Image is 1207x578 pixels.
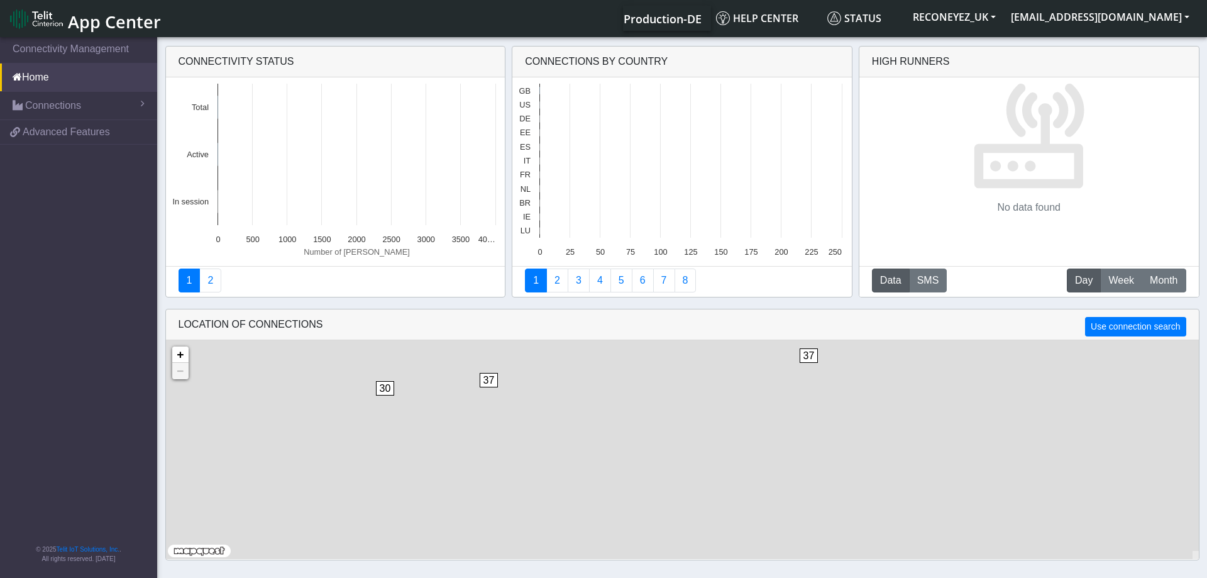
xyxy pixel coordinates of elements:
[523,212,531,221] text: IE
[278,235,296,244] text: 1000
[822,6,905,31] a: Status
[451,235,469,244] text: 3500
[23,125,110,140] span: Advanced Features
[376,381,395,396] span: 30
[480,373,499,387] span: 37
[478,235,495,244] text: 40…
[172,347,189,363] a: Zoom in
[538,247,543,257] text: 0
[519,114,531,123] text: DE
[973,77,1085,190] img: No data found
[632,269,654,292] a: 14 Days Trend
[596,247,605,257] text: 50
[199,269,221,292] a: Deployment status
[716,11,798,25] span: Help center
[216,235,220,244] text: 0
[520,128,531,137] text: EE
[566,247,575,257] text: 25
[521,184,531,194] text: NL
[172,197,209,206] text: In session
[246,235,259,244] text: 500
[872,54,950,69] div: High Runners
[313,235,331,244] text: 1500
[610,269,632,292] a: Usage by Carrier
[684,247,697,257] text: 125
[872,269,910,292] button: Data
[172,363,189,379] a: Zoom out
[525,269,839,292] nav: Summary paging
[520,142,531,152] text: ES
[714,247,727,257] text: 150
[997,200,1061,215] p: No data found
[304,247,410,257] text: Number of [PERSON_NAME]
[1150,273,1177,288] span: Month
[512,47,852,77] div: Connections By Country
[519,86,531,96] text: GB
[348,235,365,244] text: 2000
[382,235,400,244] text: 2500
[905,6,1003,28] button: RECONEYEZ_UK
[624,11,702,26] span: Production-DE
[179,269,201,292] a: Connectivity status
[1003,6,1197,28] button: [EMAIL_ADDRESS][DOMAIN_NAME]
[187,150,209,159] text: Active
[744,247,758,257] text: 175
[653,269,675,292] a: Zero Session
[716,11,730,25] img: knowledge.svg
[654,247,667,257] text: 100
[1142,269,1186,292] button: Month
[524,156,531,165] text: IT
[909,269,947,292] button: SMS
[774,247,788,257] text: 200
[166,47,505,77] div: Connectivity status
[10,9,63,29] img: logo-telit-cinterion-gw-new.png
[827,11,881,25] span: Status
[525,269,547,292] a: Connections By Country
[179,269,493,292] nav: Summary paging
[626,247,635,257] text: 75
[711,6,822,31] a: Help center
[1100,269,1142,292] button: Week
[800,348,818,363] span: 37
[675,269,697,292] a: Not Connected for 30 days
[521,226,531,235] text: LU
[25,98,81,113] span: Connections
[546,269,568,292] a: Carrier
[10,5,159,32] a: App Center
[623,6,701,31] a: Your current platform instance
[805,247,818,257] text: 225
[166,309,1199,340] div: LOCATION OF CONNECTIONS
[1108,273,1134,288] span: Week
[520,170,531,179] text: FR
[568,269,590,292] a: Usage per Country
[829,247,842,257] text: 250
[191,103,208,112] text: Total
[1067,269,1101,292] button: Day
[417,235,434,244] text: 3000
[1085,317,1186,336] button: Use connection search
[519,198,531,208] text: BR
[519,100,531,109] text: US
[68,10,161,33] span: App Center
[827,11,841,25] img: status.svg
[589,269,611,292] a: Connections By Carrier
[1075,273,1093,288] span: Day
[57,546,119,553] a: Telit IoT Solutions, Inc.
